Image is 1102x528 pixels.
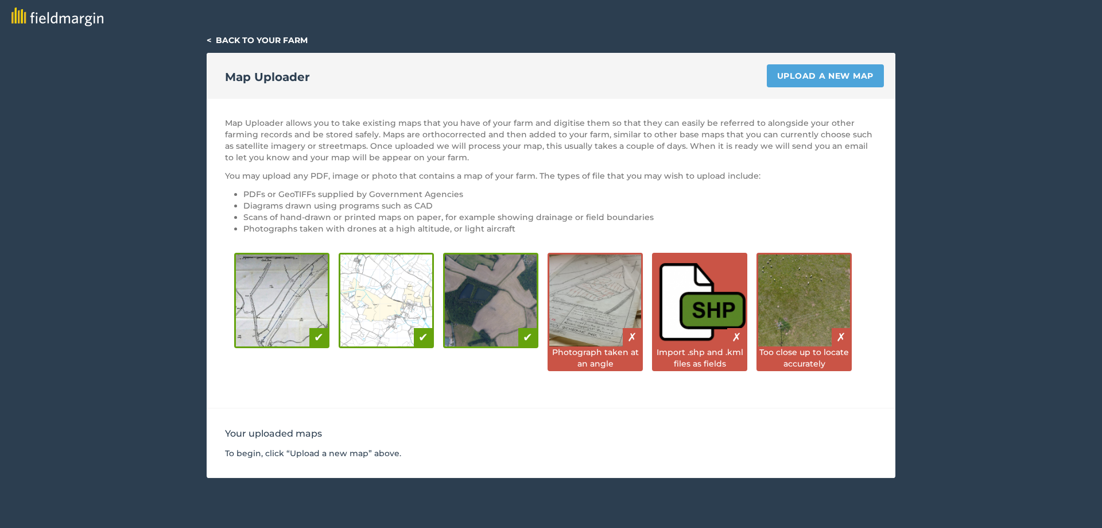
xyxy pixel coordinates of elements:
[758,255,850,346] img: Close up images are bad
[243,200,877,211] li: Diagrams drawn using programs such as CAD
[225,69,310,85] h2: Map Uploader
[758,346,850,369] div: Too close up to locate accurately
[243,188,877,200] li: PDFs or GeoTIFFs supplied by Government Agencies
[654,255,746,346] img: Shapefiles are bad
[832,328,850,346] div: ✗
[445,255,537,346] img: Drone photography is good
[340,255,432,346] img: Digital diagram is good
[225,448,877,459] p: To begin, click “Upload a new map” above.
[549,255,641,346] img: Photos taken at an angle are bad
[243,211,877,223] li: Scans of hand-drawn or printed maps on paper, for example showing drainage or field boundaries
[309,328,328,346] div: ✔
[414,328,432,346] div: ✔
[225,170,877,182] p: You may upload any PDF, image or photo that contains a map of your farm. The types of file that y...
[623,328,641,346] div: ✗
[225,427,877,441] h3: Your uploaded maps
[549,346,641,369] div: Photograph taken at an angle
[727,328,746,346] div: ✗
[654,346,746,369] div: Import .shp and .kml files as fields
[518,328,537,346] div: ✔
[243,223,877,234] li: Photographs taken with drones at a high altitude, or light aircraft
[236,255,328,346] img: Hand-drawn diagram is good
[11,7,103,26] img: fieldmargin logo
[207,35,308,45] a: < Back to your farm
[225,117,877,163] p: Map Uploader allows you to take existing maps that you have of your farm and digitise them so tha...
[767,64,884,87] a: Upload a new map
